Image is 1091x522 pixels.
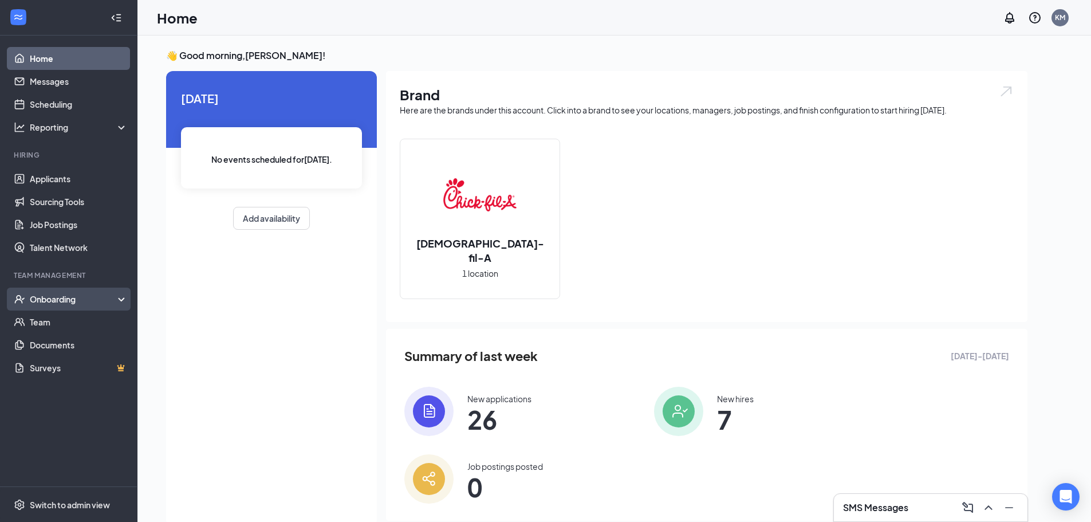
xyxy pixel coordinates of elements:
a: Job Postings [30,213,128,236]
span: 0 [467,477,543,497]
svg: Settings [14,499,25,511]
span: No events scheduled for [DATE] . [211,153,332,166]
svg: ComposeMessage [961,501,975,515]
svg: Analysis [14,121,25,133]
img: open.6027fd2a22e1237b5b06.svg [999,85,1014,98]
button: ComposeMessage [959,499,977,517]
div: Switch to admin view [30,499,110,511]
span: [DATE] [181,89,362,107]
div: Here are the brands under this account. Click into a brand to see your locations, managers, job p... [400,104,1014,116]
svg: ChevronUp [982,501,995,515]
div: KM [1055,13,1065,22]
div: Hiring [14,150,125,160]
div: New hires [717,393,754,405]
div: New applications [467,393,531,405]
div: Open Intercom Messenger [1052,483,1080,511]
span: 7 [717,409,754,430]
img: icon [404,387,454,436]
h2: [DEMOGRAPHIC_DATA]-fil-A [400,236,560,265]
svg: Collapse [111,12,122,23]
span: 26 [467,409,531,430]
div: Onboarding [30,293,118,305]
span: [DATE] - [DATE] [951,350,1009,362]
svg: Notifications [1003,11,1017,25]
h1: Brand [400,85,1014,104]
div: Reporting [30,121,128,133]
a: Messages [30,70,128,93]
a: Team [30,311,128,333]
button: ChevronUp [979,499,998,517]
a: Home [30,47,128,70]
h3: SMS Messages [843,501,908,514]
a: Sourcing Tools [30,190,128,213]
img: icon [404,454,454,504]
svg: WorkstreamLogo [13,11,24,23]
svg: Minimize [1002,501,1016,515]
div: Job postings posted [467,461,543,472]
a: SurveysCrown [30,356,128,379]
img: Chick-fil-A [443,158,517,231]
svg: QuestionInfo [1028,11,1042,25]
img: icon [654,387,703,436]
h1: Home [157,8,198,28]
h3: 👋 Good morning, [PERSON_NAME] ! [166,49,1027,62]
a: Documents [30,333,128,356]
span: Summary of last week [404,346,538,366]
a: Talent Network [30,236,128,259]
div: Team Management [14,270,125,280]
a: Applicants [30,167,128,190]
button: Minimize [1000,499,1018,517]
button: Add availability [233,207,310,230]
svg: UserCheck [14,293,25,305]
a: Scheduling [30,93,128,116]
span: 1 location [462,267,498,280]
